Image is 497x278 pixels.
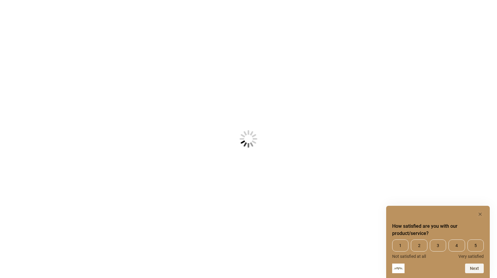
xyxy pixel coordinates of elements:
[392,239,484,259] div: How satisfied are you with our product/service? Select an option from 1 to 5, with 1 being Not sa...
[411,239,427,252] span: 2
[449,239,465,252] span: 4
[392,254,426,259] span: Not satisfied at all
[430,239,446,252] span: 3
[392,239,408,252] span: 1
[465,264,484,273] button: Next question
[458,254,484,259] span: Very satisfied
[392,211,484,273] div: How satisfied are you with our product/service? Select an option from 1 to 5, with 1 being Not sa...
[392,223,484,237] h2: How satisfied are you with our product/service? Select an option from 1 to 5, with 1 being Not sa...
[477,211,484,218] button: Hide survey
[210,100,287,178] img: Loading
[467,239,484,252] span: 5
